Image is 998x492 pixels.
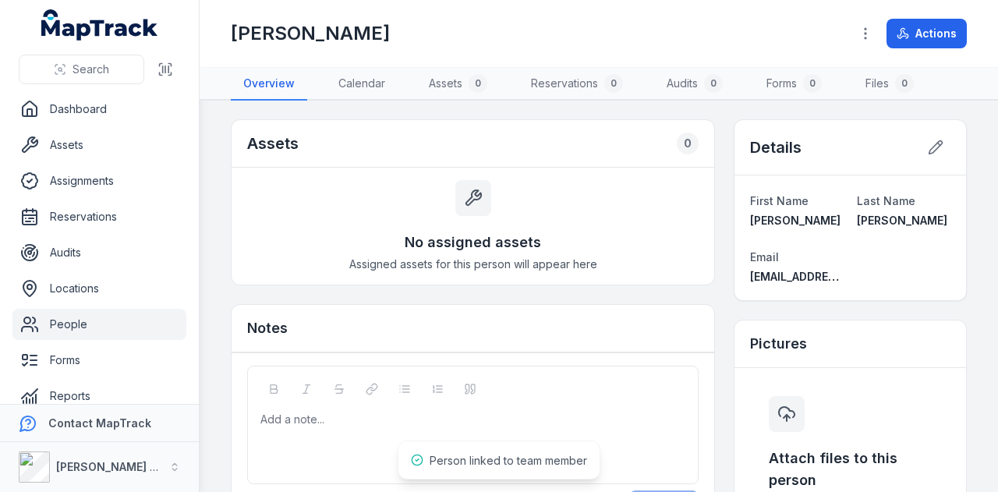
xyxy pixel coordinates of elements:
[430,454,587,467] span: Person linked to team member
[12,201,186,232] a: Reservations
[41,9,158,41] a: MapTrack
[853,68,926,101] a: Files0
[231,21,390,46] h1: [PERSON_NAME]
[750,214,841,227] span: [PERSON_NAME]
[349,257,597,272] span: Assigned assets for this person will appear here
[750,194,809,207] span: First Name
[19,55,144,84] button: Search
[12,273,186,304] a: Locations
[518,68,635,101] a: Reservations0
[12,129,186,161] a: Assets
[654,68,735,101] a: Audits0
[247,133,299,154] h2: Assets
[416,68,500,101] a: Assets0
[48,416,151,430] strong: Contact MapTrack
[604,74,623,93] div: 0
[769,448,932,491] h3: Attach files to this person
[12,237,186,268] a: Audits
[857,194,915,207] span: Last Name
[12,94,186,125] a: Dashboard
[469,74,487,93] div: 0
[56,460,184,473] strong: [PERSON_NAME] Group
[12,381,186,412] a: Reports
[704,74,723,93] div: 0
[231,68,307,101] a: Overview
[750,136,802,158] h2: Details
[895,74,914,93] div: 0
[857,214,947,227] span: [PERSON_NAME]
[247,317,288,339] h3: Notes
[750,270,938,283] span: [EMAIL_ADDRESS][DOMAIN_NAME]
[887,19,967,48] button: Actions
[803,74,822,93] div: 0
[754,68,834,101] a: Forms0
[12,345,186,376] a: Forms
[405,232,541,253] h3: No assigned assets
[750,333,807,355] h3: Pictures
[12,165,186,196] a: Assignments
[750,250,779,264] span: Email
[73,62,109,77] span: Search
[677,133,699,154] div: 0
[326,68,398,101] a: Calendar
[12,309,186,340] a: People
